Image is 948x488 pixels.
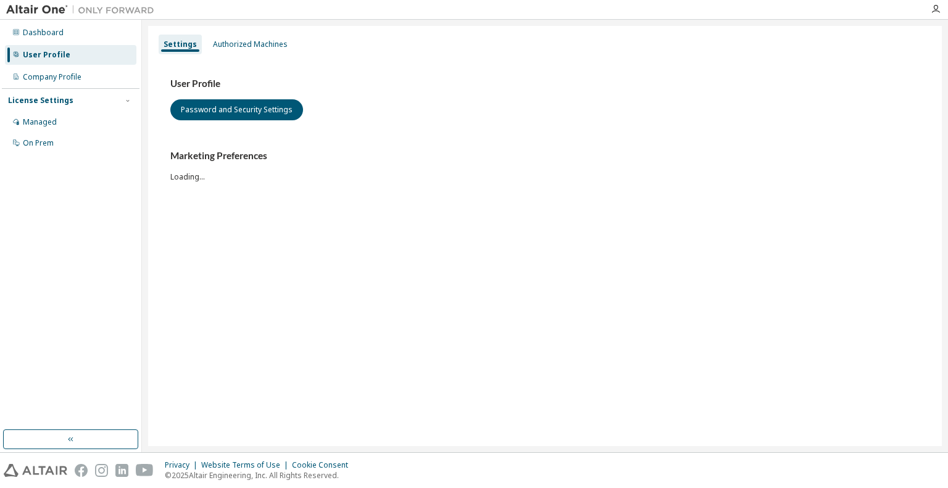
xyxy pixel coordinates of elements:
div: Loading... [170,150,920,181]
img: linkedin.svg [115,464,128,477]
div: Privacy [165,460,201,470]
div: On Prem [23,138,54,148]
div: User Profile [23,50,70,60]
img: facebook.svg [75,464,88,477]
div: License Settings [8,96,73,105]
div: Managed [23,117,57,127]
div: Cookie Consent [292,460,355,470]
button: Password and Security Settings [170,99,303,120]
h3: Marketing Preferences [170,150,920,162]
div: Settings [164,39,197,49]
img: Altair One [6,4,160,16]
div: Website Terms of Use [201,460,292,470]
img: altair_logo.svg [4,464,67,477]
div: Authorized Machines [213,39,288,49]
h3: User Profile [170,78,920,90]
div: Company Profile [23,72,81,82]
p: © 2025 Altair Engineering, Inc. All Rights Reserved. [165,470,355,481]
img: youtube.svg [136,464,154,477]
img: instagram.svg [95,464,108,477]
div: Dashboard [23,28,64,38]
